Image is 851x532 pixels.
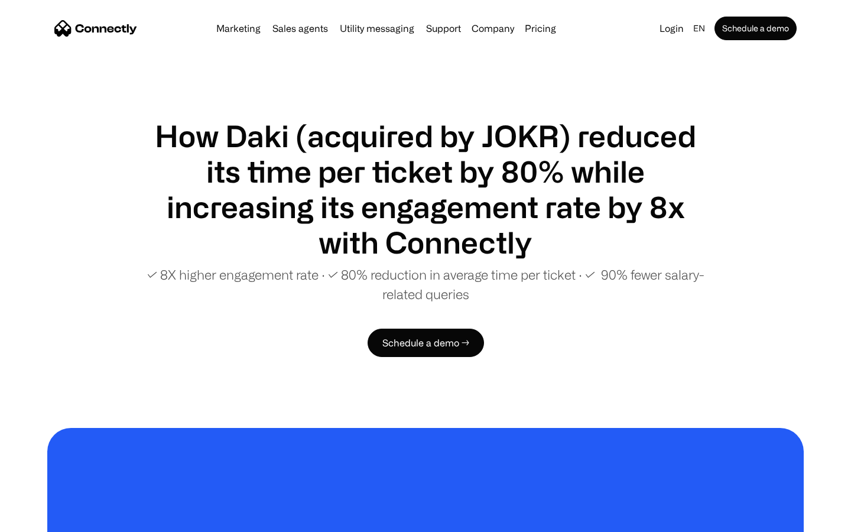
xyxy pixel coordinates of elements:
[520,24,561,33] a: Pricing
[714,17,797,40] a: Schedule a demo
[688,20,712,37] div: en
[212,24,265,33] a: Marketing
[368,329,484,357] a: Schedule a demo →
[24,511,71,528] ul: Language list
[142,265,709,304] p: ✓ 8X higher engagement rate ∙ ✓ 80% reduction in average time per ticket ∙ ✓ 90% fewer salary-rel...
[655,20,688,37] a: Login
[693,20,705,37] div: en
[335,24,419,33] a: Utility messaging
[421,24,466,33] a: Support
[12,510,71,528] aside: Language selected: English
[468,20,518,37] div: Company
[54,20,137,37] a: home
[472,20,514,37] div: Company
[268,24,333,33] a: Sales agents
[142,118,709,260] h1: How Daki (acquired by JOKR) reduced its time per ticket by 80% while increasing its engagement ra...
